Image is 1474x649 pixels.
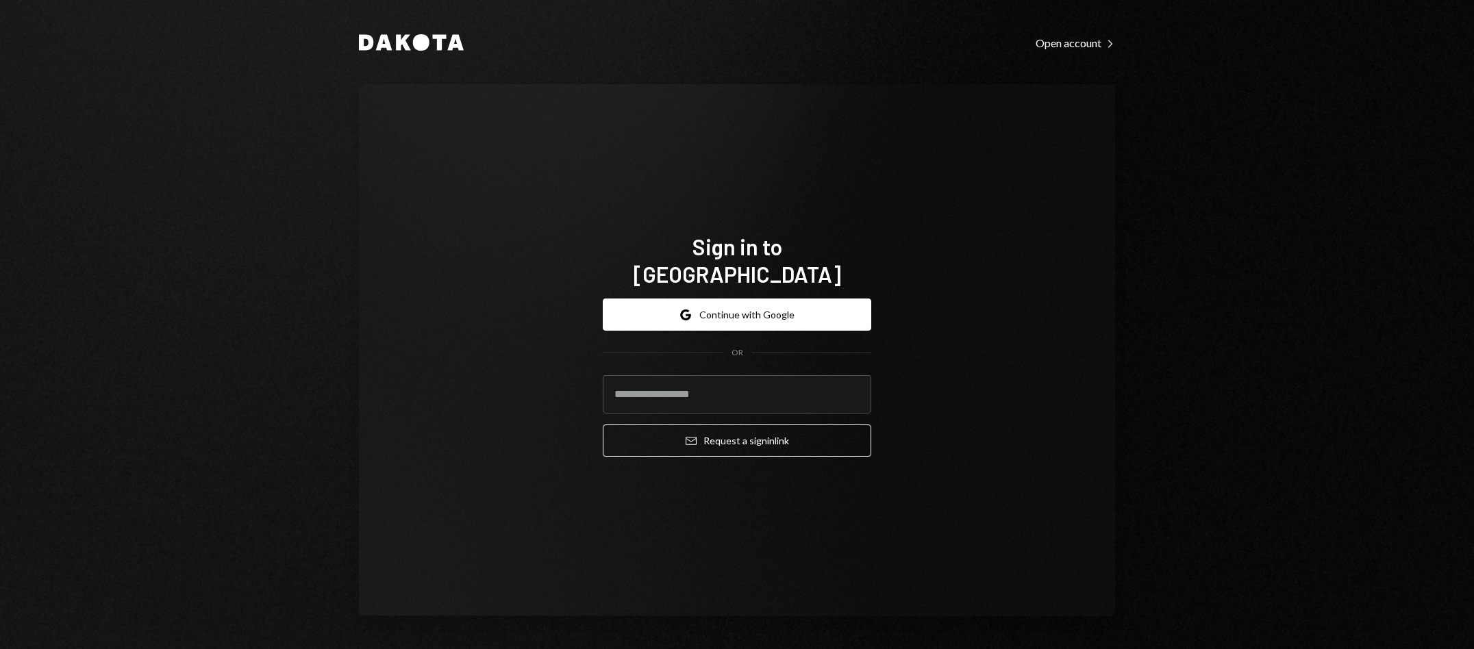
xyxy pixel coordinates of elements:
[1036,36,1115,50] div: Open account
[1036,35,1115,50] a: Open account
[603,424,871,457] button: Request a signinlink
[732,347,743,359] div: OR
[603,298,871,331] button: Continue with Google
[603,233,871,288] h1: Sign in to [GEOGRAPHIC_DATA]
